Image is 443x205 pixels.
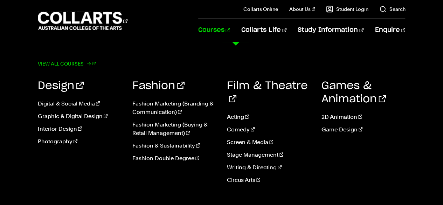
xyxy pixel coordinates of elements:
a: Games & Animation [321,81,386,104]
a: Comedy [227,125,311,134]
a: Acting [227,113,311,121]
a: Collarts Online [243,6,278,13]
a: Fashion [132,81,185,91]
a: Graphic & Digital Design [38,112,122,121]
a: Film & Theatre [227,81,308,104]
a: View all courses [38,59,96,69]
a: Courses [198,19,230,42]
a: Collarts Life [241,19,286,42]
a: Screen & Media [227,138,311,146]
a: Fashion Marketing (Branding & Communication) [132,100,216,116]
a: Writing & Directing [227,163,311,172]
a: Fashion & Sustainability [132,142,216,150]
a: Study Information [298,19,364,42]
div: Go to homepage [38,11,127,31]
a: Fashion Double Degree [132,154,216,163]
a: Student Login [326,6,368,13]
a: Circus Arts [227,176,311,184]
a: Interior Design [38,125,122,133]
a: About Us [289,6,315,13]
a: Digital & Social Media [38,100,122,108]
a: Fashion Marketing (Buying & Retail Management) [132,121,216,137]
a: Stage Management [227,151,311,159]
a: Search [379,6,405,13]
a: Enquire [375,19,405,42]
a: 2D Animation [321,113,405,121]
a: Game Design [321,125,405,134]
a: Photography [38,137,122,146]
a: Design [38,81,84,91]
